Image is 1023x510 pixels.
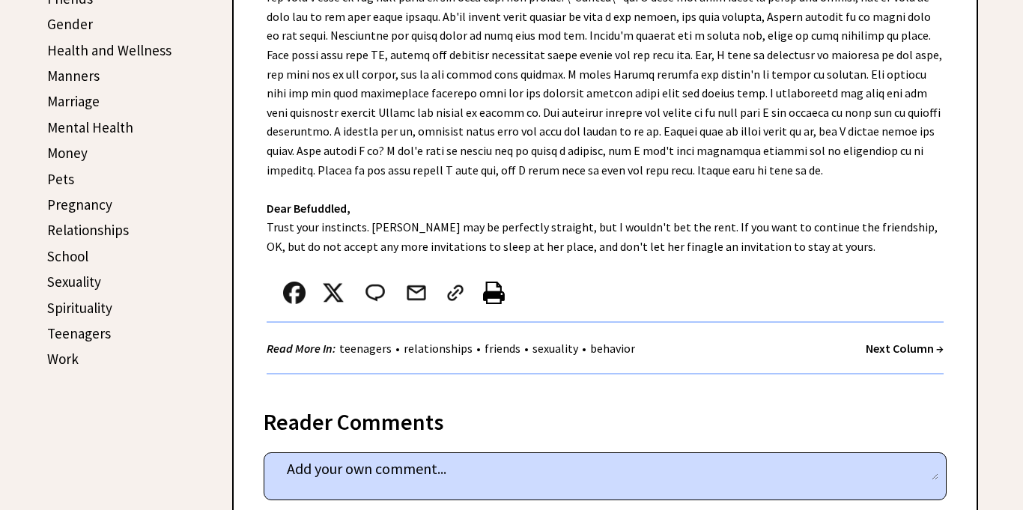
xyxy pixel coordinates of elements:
[47,67,100,85] a: Manners
[47,324,111,342] a: Teenagers
[529,341,582,356] a: sexuality
[866,341,944,356] a: Next Column →
[586,341,639,356] a: behavior
[47,144,88,162] a: Money
[264,406,947,430] div: Reader Comments
[444,282,467,304] img: link_02.png
[47,195,112,213] a: Pregnancy
[47,92,100,110] a: Marriage
[47,118,133,136] a: Mental Health
[47,170,74,188] a: Pets
[47,299,112,317] a: Spirituality
[400,341,476,356] a: relationships
[47,247,88,265] a: School
[267,201,350,216] strong: Dear Befuddled,
[322,282,344,304] img: x_small.png
[267,341,336,356] strong: Read More In:
[481,341,524,356] a: friends
[336,341,395,356] a: teenagers
[405,282,428,304] img: mail.png
[283,282,306,304] img: facebook.png
[483,282,505,304] img: printer%20icon.png
[47,273,101,291] a: Sexuality
[362,282,388,304] img: message_round%202.png
[47,221,129,239] a: Relationships
[47,15,93,33] a: Gender
[47,41,171,59] a: Health and Wellness
[267,339,639,358] div: • • • •
[47,350,79,368] a: Work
